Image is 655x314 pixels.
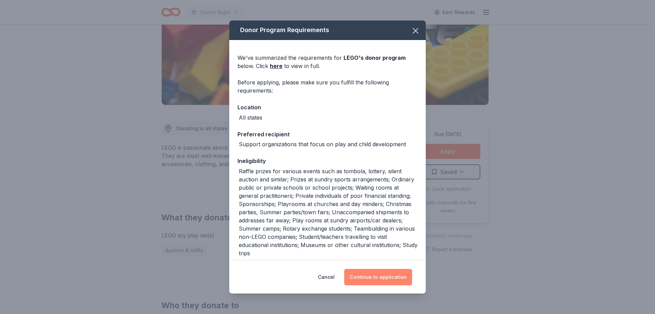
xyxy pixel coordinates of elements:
[318,269,335,285] button: Cancel
[239,167,418,257] div: Raffle prizes for various events such as tombola, lottery, silent auction and similar; Prizes at ...
[237,130,418,139] div: Preferred recipient
[237,78,418,95] div: Before applying, please make sure you fulfill the following requirements:
[237,103,418,112] div: Location
[237,54,418,70] div: We've summarized the requirements for below. Click to view in full.
[229,21,426,40] div: Donor Program Requirements
[239,140,406,148] div: Support organizations that focus on play and child development
[344,269,412,285] button: Continue to application
[237,156,418,165] div: Ineligibility
[270,62,282,70] a: here
[344,54,406,61] span: LEGO 's donor program
[239,113,262,122] div: All states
